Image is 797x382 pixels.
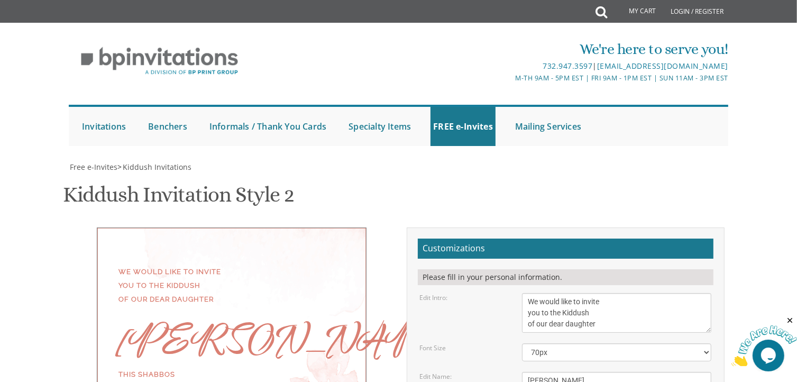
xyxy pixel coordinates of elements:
[418,239,713,259] h2: Customizations
[145,107,190,146] a: Benchers
[289,72,728,84] div: M-Th 9am - 5pm EST | Fri 9am - 1pm EST | Sun 11am - 3pm EST
[512,107,584,146] a: Mailing Services
[79,107,129,146] a: Invitations
[117,162,191,172] span: >
[418,269,713,285] div: Please fill in your personal information.
[289,60,728,72] div: |
[118,265,345,306] div: We would like to invite you to the Kiddush of our dear daughter
[118,333,345,347] div: [PERSON_NAME]
[419,372,452,381] label: Edit Name:
[289,39,728,60] div: We're here to serve you!
[731,316,797,366] iframe: chat widget
[597,61,728,71] a: [EMAIL_ADDRESS][DOMAIN_NAME]
[122,162,191,172] a: Kiddush Invitations
[69,162,117,172] a: Free e-Invites
[607,1,664,22] a: My Cart
[419,293,447,302] label: Edit Intro:
[522,293,711,333] textarea: We would like to invite you to the Kiddush of our dear daughter
[70,162,117,172] span: Free e-Invites
[430,107,496,146] a: FREE e-Invites
[419,343,446,352] label: Font Size
[123,162,191,172] span: Kiddush Invitations
[543,61,592,71] a: 732.947.3597
[346,107,414,146] a: Specialty Items
[63,183,294,214] h1: Kiddush Invitation Style 2
[207,107,329,146] a: Informals / Thank You Cards
[69,39,250,83] img: BP Invitation Loft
